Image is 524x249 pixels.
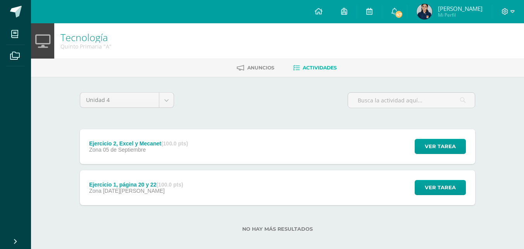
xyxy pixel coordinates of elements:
[89,147,102,153] span: Zona
[415,180,466,195] button: Ver tarea
[103,188,165,194] span: [DATE][PERSON_NAME]
[348,93,475,108] input: Busca la actividad aquí...
[60,43,112,50] div: Quinto Primaria 'A'
[237,62,274,74] a: Anuncios
[80,93,174,107] a: Unidad 4
[303,65,337,71] span: Actividades
[86,93,153,107] span: Unidad 4
[438,12,483,18] span: Mi Perfil
[161,140,188,147] strong: (100.0 pts)
[438,5,483,12] span: [PERSON_NAME]
[417,4,432,19] img: 820c20d08d162c7570815ae6a69dcebb.png
[103,147,146,153] span: 05 de Septiembre
[89,188,102,194] span: Zona
[89,140,188,147] div: Ejercicio 2, Excel y Mecanet
[156,182,183,188] strong: (100.0 pts)
[415,139,466,154] button: Ver tarea
[395,10,403,19] span: 47
[247,65,274,71] span: Anuncios
[80,226,475,232] label: No hay más resultados
[293,62,337,74] a: Actividades
[425,180,456,195] span: Ver tarea
[89,182,183,188] div: Ejercicio 1, página 20 y 22
[60,32,112,43] h1: Tecnología
[60,31,108,44] a: Tecnología
[425,139,456,154] span: Ver tarea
